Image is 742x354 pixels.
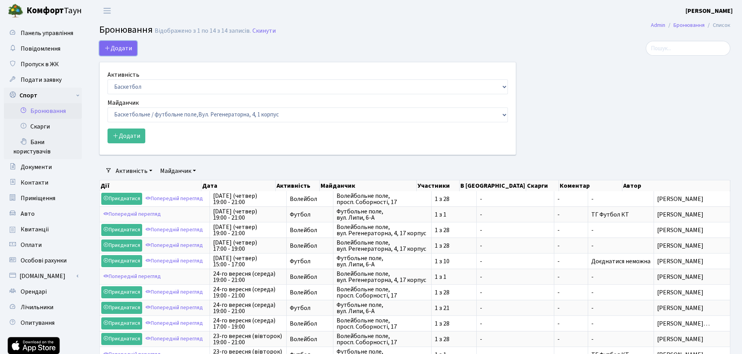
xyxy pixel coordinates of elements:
[320,180,416,191] th: Майданчик
[557,243,585,249] span: -
[651,21,665,29] a: Admin
[213,208,283,221] span: [DATE] (четвер) 19:00 - 21:00
[21,256,67,265] span: Особові рахунки
[639,17,742,33] nav: breadcrumb
[591,288,594,297] span: -
[21,287,47,296] span: Орендарі
[108,70,139,79] label: Активність
[21,163,52,171] span: Документи
[290,196,330,202] span: Волейбол
[143,255,205,267] a: Попередній перегляд
[21,210,35,218] span: Авто
[143,333,205,345] a: Попередній перегляд
[290,227,330,233] span: Волейбол
[4,72,82,88] a: Подати заявку
[99,23,153,37] span: Бронювання
[480,321,551,327] span: -
[108,98,139,107] label: Майданчик
[155,27,251,35] div: Відображено з 1 по 14 з 14 записів.
[480,289,551,296] span: -
[657,289,727,296] span: [PERSON_NAME]
[4,159,82,175] a: Документи
[591,335,594,343] span: -
[622,180,731,191] th: Автор
[101,286,142,298] a: Приєднатися
[657,321,727,327] span: [PERSON_NAME]…
[480,258,551,264] span: -
[337,317,428,330] span: Волейбольне поле, просп. Соборності, 17
[337,333,428,345] span: Волейбольне поле, просп. Соборності, 17
[435,227,473,233] span: 1 з 28
[97,4,117,17] button: Переключити навігацію
[559,180,622,191] th: Коментар
[557,227,585,233] span: -
[557,336,585,342] span: -
[8,3,23,19] img: logo.png
[337,208,428,221] span: Футбольне поле, вул. Липи, 6-А
[557,274,585,280] span: -
[480,336,551,342] span: -
[591,304,594,312] span: -
[143,317,205,329] a: Попередній перегляд
[290,305,330,311] span: Футбол
[686,7,733,15] b: [PERSON_NAME]
[143,286,205,298] a: Попередній перегляд
[21,76,62,84] span: Подати заявку
[290,243,330,249] span: Волейбол
[686,6,733,16] a: [PERSON_NAME]
[213,193,283,205] span: [DATE] (четвер) 19:00 - 21:00
[21,194,55,203] span: Приміщення
[21,178,48,187] span: Контакти
[4,284,82,299] a: Орендарі
[657,274,727,280] span: [PERSON_NAME]
[480,274,551,280] span: -
[26,4,82,18] span: Таун
[337,193,428,205] span: Волейбольне поле, просп. Соборності, 17
[4,103,82,119] a: Бронювання
[657,243,727,249] span: [PERSON_NAME]
[337,302,428,314] span: Футбольне поле, вул. Липи, 6-А
[101,271,163,283] a: Попередній перегляд
[657,196,727,202] span: [PERSON_NAME]
[4,206,82,222] a: Авто
[21,60,59,69] span: Пропуск в ЖК
[143,193,205,205] a: Попередній перегляд
[213,271,283,283] span: 24-го вересня (середа) 19:00 - 21:00
[113,164,155,178] a: Активність
[417,180,460,191] th: Участники
[213,255,283,268] span: [DATE] (четвер) 15:00 - 17:00
[290,289,330,296] span: Волейбол
[101,317,142,329] a: Приєднатися
[276,180,320,191] th: Активність
[705,21,730,30] li: Список
[673,21,705,29] a: Бронювання
[4,315,82,331] a: Опитування
[4,237,82,253] a: Оплати
[21,319,55,327] span: Опитування
[213,333,283,345] span: 23-го вересня (вівторок) 19:00 - 21:00
[101,255,142,267] a: Приєднатися
[591,241,594,250] span: -
[591,273,594,281] span: -
[101,302,142,314] a: Приєднатися
[4,119,82,134] a: Скарги
[101,208,163,220] a: Попередній перегляд
[143,224,205,236] a: Попередній перегляд
[557,211,585,218] span: -
[337,224,428,236] span: Волейбольне поле, вул. Регенераторна, 4, 17 корпус
[201,180,276,191] th: Дата
[21,241,42,249] span: Оплати
[557,289,585,296] span: -
[557,305,585,311] span: -
[526,180,559,191] th: Скарги
[435,321,473,327] span: 1 з 28
[101,224,142,236] a: Приєднатися
[4,56,82,72] a: Пропуск в ЖК
[657,211,727,218] span: [PERSON_NAME]
[252,27,276,35] a: Скинути
[4,253,82,268] a: Особові рахунки
[337,255,428,268] span: Футбольне поле, вул. Липи, 6-А
[435,305,473,311] span: 1 з 21
[460,180,526,191] th: В [GEOGRAPHIC_DATA]
[337,240,428,252] span: Волейбольне поле, вул. Регенераторна, 4, 17 корпус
